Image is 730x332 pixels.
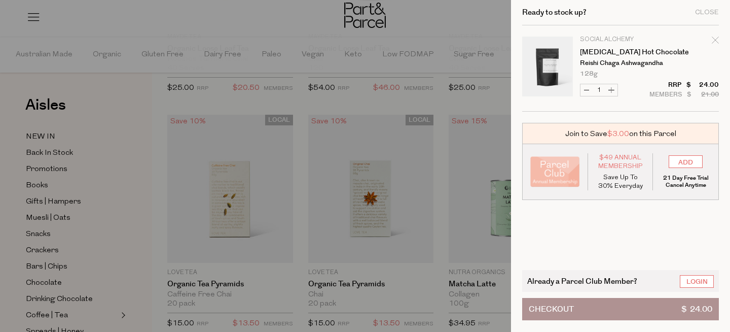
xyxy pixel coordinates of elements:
[681,298,712,320] span: $ 24.00
[607,128,629,139] span: $3.00
[669,155,703,168] input: ADD
[680,275,714,288] a: Login
[695,9,719,16] div: Close
[580,60,659,67] p: Reishi Chaga Ashwagandha
[580,71,598,77] span: 128g
[522,9,587,16] h2: Ready to stock up?
[580,49,659,56] a: [MEDICAL_DATA] Hot Chocolate
[527,275,637,287] span: Already a Parcel Club Member?
[529,298,574,320] span: Checkout
[522,298,719,320] button: Checkout$ 24.00
[522,123,719,144] div: Join to Save on this Parcel
[596,153,645,171] span: $49 Annual Membership
[580,37,659,43] p: Social Alchemy
[712,35,719,49] div: Remove Adaptogenic Hot Chocolate
[593,84,605,96] input: QTY Adaptogenic Hot Chocolate
[596,173,645,190] p: Save Up To 30% Everyday
[661,175,711,189] p: 21 Day Free Trial Cancel Anytime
